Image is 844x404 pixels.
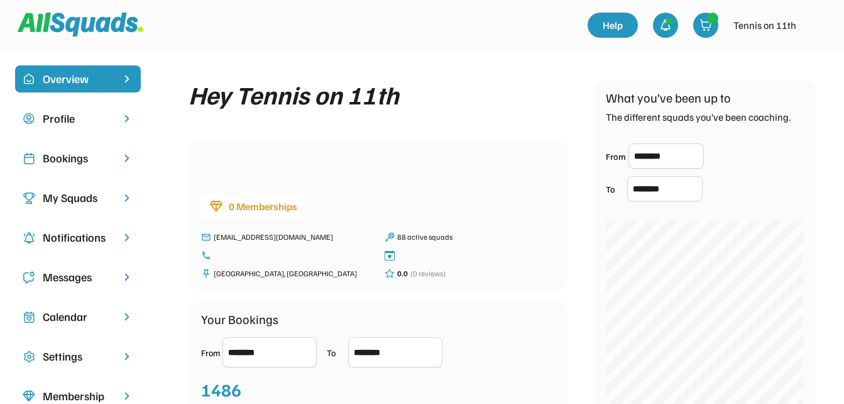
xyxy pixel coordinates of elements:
div: Messages [43,269,113,286]
div: The different squads you’ve been coaching. [606,109,791,125]
img: Icon%20copy%2016.svg [23,351,35,363]
img: shopping-cart-01%20%281%29.svg [699,19,712,31]
div: My Squads [43,189,113,206]
div: 1486 [201,376,241,403]
div: To [606,182,625,196]
div: [EMAIL_ADDRESS][DOMAIN_NAME] [214,232,372,243]
img: Icon%20copy%204.svg [23,232,35,244]
img: chevron-right.svg [121,152,133,164]
div: Tennis on 11th [733,18,796,33]
div: Your Bookings [201,310,278,328]
div: Bookings [43,150,113,167]
img: Icon%20copy%205.svg [23,271,35,284]
img: home-smile.svg [23,73,35,86]
img: IMG_2979.png [804,13,829,38]
img: chevron-right.svg [121,390,133,402]
div: Overview [43,70,113,87]
div: 0.0 [397,268,408,279]
div: From [201,346,220,359]
div: 0 Memberships [229,199,297,214]
img: Icon%20copy%202.svg [23,152,35,165]
img: Icon%20copy%203.svg [23,192,35,205]
img: bell-03%20%281%29.svg [659,19,672,31]
div: 88 active squads [397,232,556,243]
img: chevron-right.svg [121,192,133,204]
div: Calendar [43,308,113,325]
img: Icon%20copy%208.svg [23,390,35,403]
img: chevron-right.svg [121,271,133,283]
img: chevron-right.svg [121,351,133,362]
img: chevron-right.svg [121,113,133,125]
div: Hey Tennis on 11th [189,81,399,108]
div: Profile [43,110,113,127]
img: chevron-right.svg [121,311,133,323]
div: Settings [43,348,113,365]
div: From [606,150,626,163]
div: What you’ve been up to [606,88,731,107]
a: Help [588,13,638,38]
div: Notifications [43,229,113,246]
div: [GEOGRAPHIC_DATA], [GEOGRAPHIC_DATA] [214,268,372,279]
img: Squad%20Logo.svg [18,13,143,36]
img: user-circle.svg [23,113,35,125]
img: chevron-right%20copy%203.svg [121,73,133,85]
div: (0 reviews) [410,268,446,279]
img: IMG_2979.png [201,149,277,186]
img: Icon%20copy%207.svg [23,311,35,323]
img: chevron-right.svg [121,232,133,244]
div: To [327,346,346,359]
